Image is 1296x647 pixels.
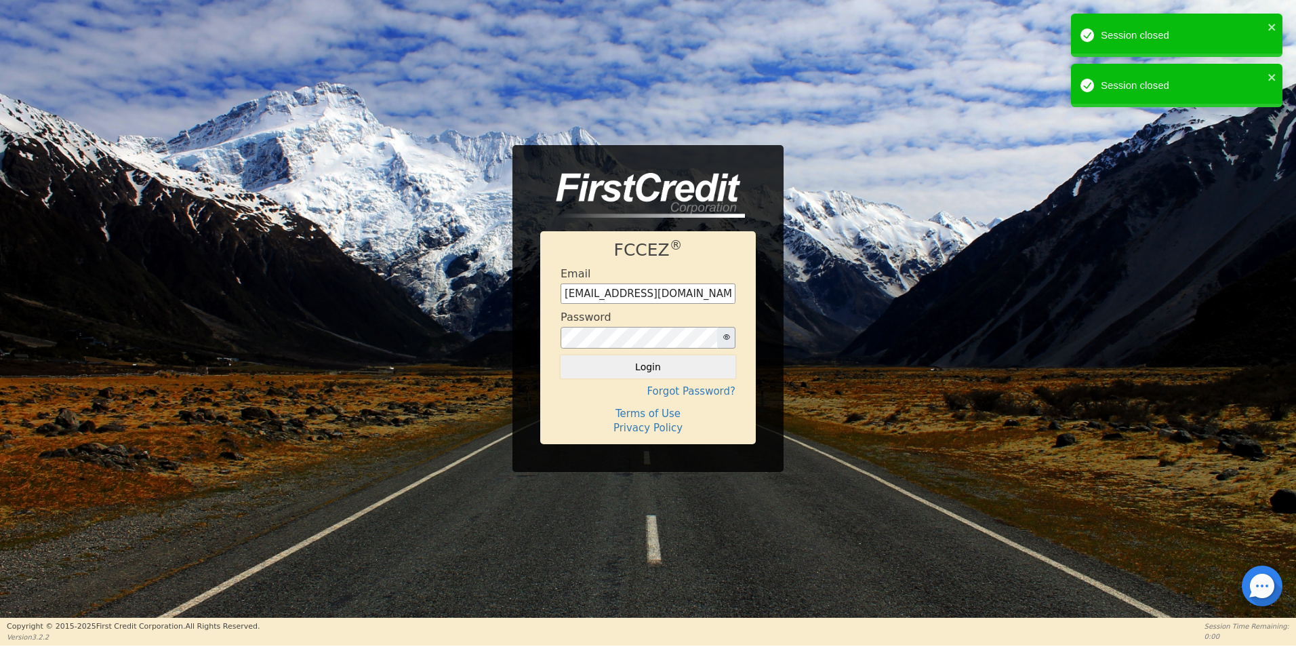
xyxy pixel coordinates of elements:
input: password [561,327,718,349]
button: close [1268,69,1277,85]
h4: Forgot Password? [561,385,735,397]
p: Session Time Remaining: [1204,621,1289,631]
span: All Rights Reserved. [185,622,260,631]
p: Version 3.2.2 [7,632,260,642]
p: 0:00 [1204,631,1289,642]
div: Session closed [1101,28,1263,43]
button: Login [561,355,735,378]
h4: Email [561,267,590,280]
div: Session closed [1101,78,1263,94]
input: Enter email [561,283,735,304]
h4: Privacy Policy [561,422,735,434]
img: logo-CMu_cnol.png [540,173,745,218]
p: Copyright © 2015- 2025 First Credit Corporation. [7,621,260,633]
button: close [1268,19,1277,35]
h4: Password [561,311,611,323]
sup: ® [670,238,683,252]
h4: Terms of Use [561,408,735,420]
h1: FCCEZ [561,240,735,260]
